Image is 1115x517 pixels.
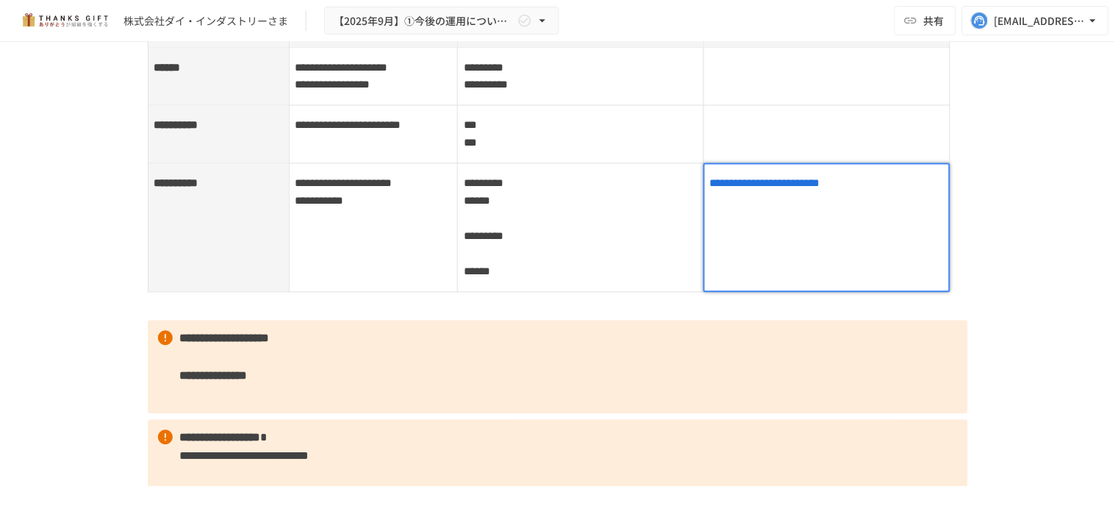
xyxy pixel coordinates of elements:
[994,12,1086,30] div: [EMAIL_ADDRESS][DOMAIN_NAME]
[894,6,956,35] button: 共有
[324,7,559,35] button: 【2025年9月】①今後の運用についてのご案内/THANKS GIFTキックオフMTG
[962,6,1109,35] button: [EMAIL_ADDRESS][DOMAIN_NAME]
[18,9,112,32] img: mMP1OxWUAhQbsRWCurg7vIHe5HqDpP7qZo7fRoNLXQh
[123,13,288,29] div: 株式会社ダイ・インダストリーさま
[924,13,944,29] span: 共有
[334,12,515,30] span: 【2025年9月】①今後の運用についてのご案内/THANKS GIFTキックオフMTG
